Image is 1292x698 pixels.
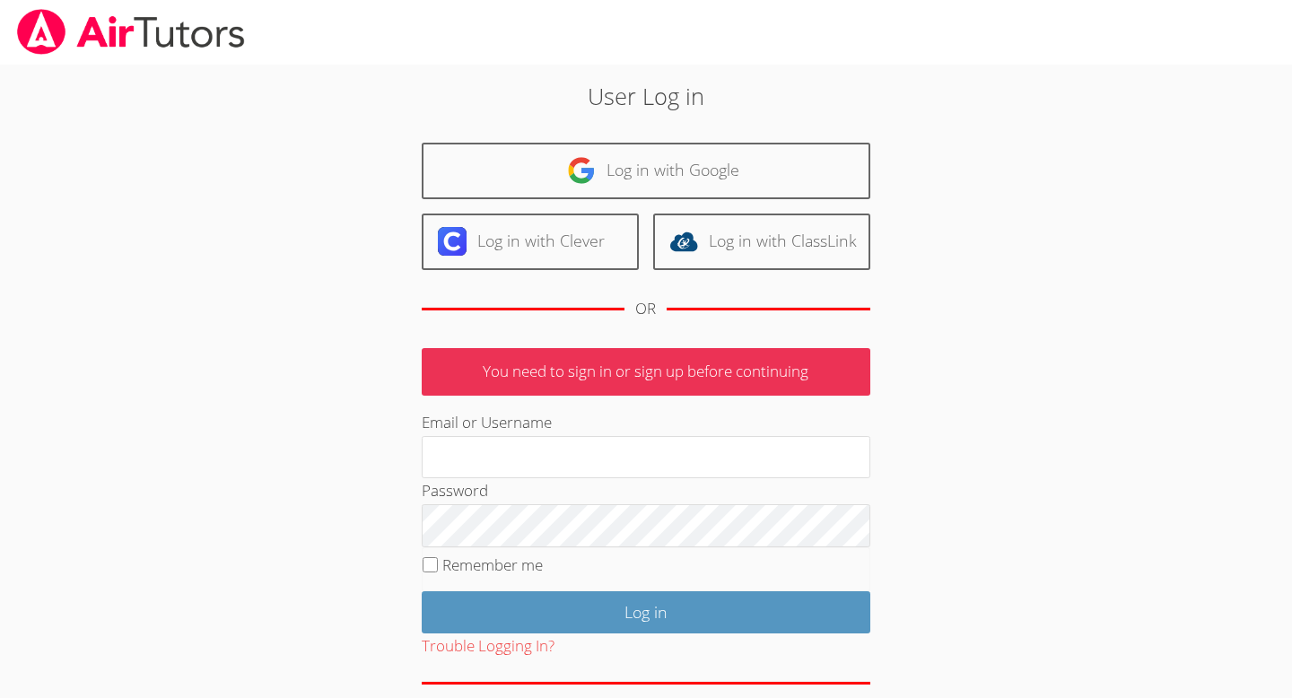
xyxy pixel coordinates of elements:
[422,143,870,199] a: Log in with Google
[635,296,656,322] div: OR
[438,227,467,256] img: clever-logo-6eab21bc6e7a338710f1a6ff85c0baf02591cd810cc4098c63d3a4b26e2feb20.svg
[297,79,995,113] h2: User Log in
[653,214,870,270] a: Log in with ClassLink
[422,348,870,396] p: You need to sign in or sign up before continuing
[422,633,554,659] button: Trouble Logging In?
[422,591,870,633] input: Log in
[442,554,543,575] label: Remember me
[422,412,552,432] label: Email or Username
[422,480,488,501] label: Password
[567,156,596,185] img: google-logo-50288ca7cdecda66e5e0955fdab243c47b7ad437acaf1139b6f446037453330a.svg
[422,214,639,270] a: Log in with Clever
[669,227,698,256] img: classlink-logo-d6bb404cc1216ec64c9a2012d9dc4662098be43eaf13dc465df04b49fa7ab582.svg
[15,9,247,55] img: airtutors_banner-c4298cdbf04f3fff15de1276eac7730deb9818008684d7c2e4769d2f7ddbe033.png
